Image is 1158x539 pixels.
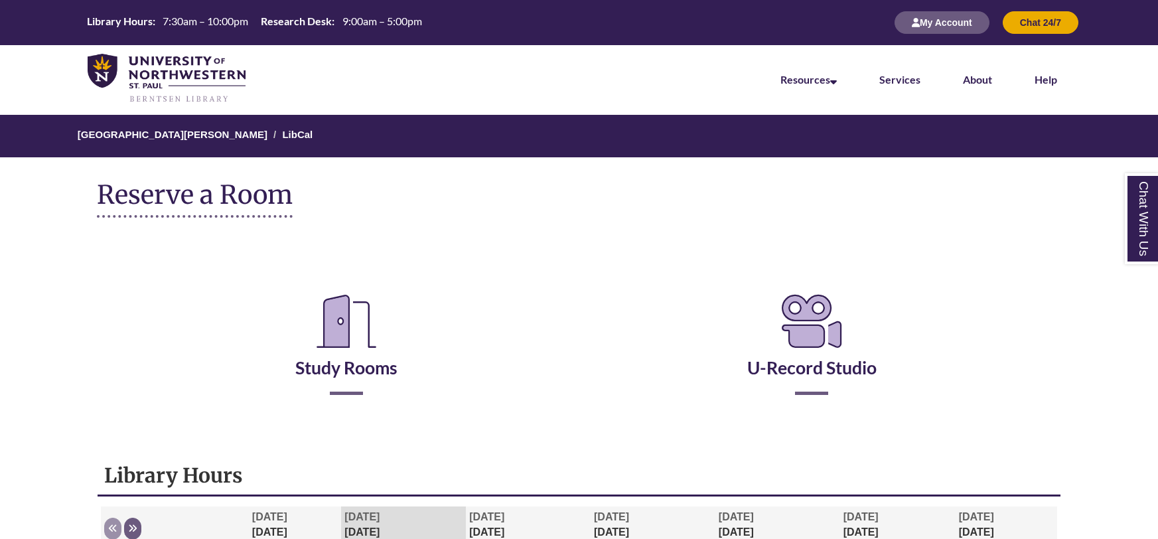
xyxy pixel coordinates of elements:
span: [DATE] [594,511,629,522]
span: 9:00am – 5:00pm [342,15,422,27]
h1: Library Hours [104,463,1054,488]
a: My Account [895,17,989,28]
a: Resources [780,73,837,86]
a: About [963,73,992,86]
a: Chat 24/7 [1003,17,1078,28]
a: U-Record Studio [747,324,877,378]
span: [DATE] [469,511,504,522]
span: [DATE] [959,511,994,522]
a: Services [879,73,920,86]
a: Study Rooms [295,324,398,378]
div: Reserve a Room [97,251,1061,434]
table: Hours Today [82,14,427,30]
th: Library Hours: [82,14,157,29]
img: UNWSP Library Logo [88,54,246,104]
a: Help [1035,73,1057,86]
nav: Breadcrumb [97,115,1061,157]
span: [DATE] [843,511,879,522]
th: Research Desk: [255,14,336,29]
span: [DATE] [719,511,754,522]
span: [DATE] [252,511,287,522]
span: [DATE] [344,511,380,522]
span: 7:30am – 10:00pm [163,15,248,27]
a: Hours Today [82,14,427,31]
button: Chat 24/7 [1003,11,1078,34]
a: [GEOGRAPHIC_DATA][PERSON_NAME] [78,129,267,140]
button: My Account [895,11,989,34]
h1: Reserve a Room [97,181,293,218]
a: LibCal [282,129,313,140]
